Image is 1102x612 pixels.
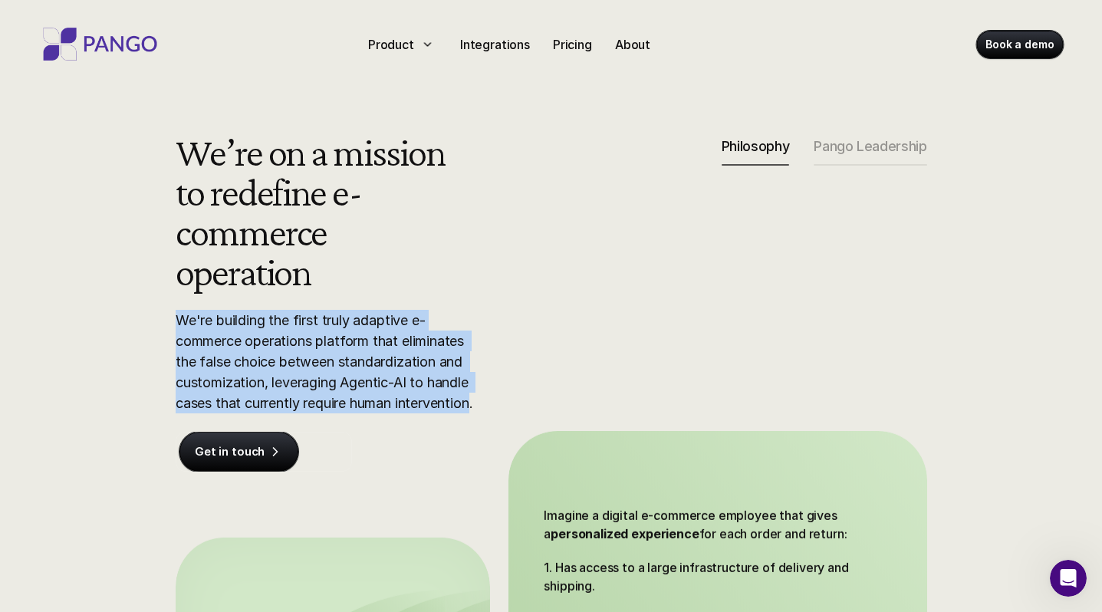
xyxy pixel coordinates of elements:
a: About [609,32,656,57]
a: Pricing [547,32,598,57]
p: Philosophy [722,138,789,155]
p: Product [368,35,414,54]
a: Get in touch [179,432,298,472]
a: Integrations [454,32,536,57]
p: Book a demo [985,37,1054,52]
p: Pango Leadership [814,138,926,155]
h2: We’re on a mission to redefine e-commerce operation [176,132,454,291]
p: About [615,35,650,54]
p: 1. Has access to a large infrastructure of delivery and shipping. [544,558,858,595]
p: Pricing [553,35,592,54]
p: Imagine a digital e-commerce employee that gives a for each order and return: [544,506,858,543]
a: Book a demo [976,31,1063,58]
p: Integrations [460,35,530,54]
strong: personalized experience [551,526,699,541]
iframe: Intercom live chat [1050,560,1087,597]
p: We're building the first truly adaptive e-commerce operations platform that eliminates the false ... [176,310,482,413]
p: Get in touch [195,444,265,459]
